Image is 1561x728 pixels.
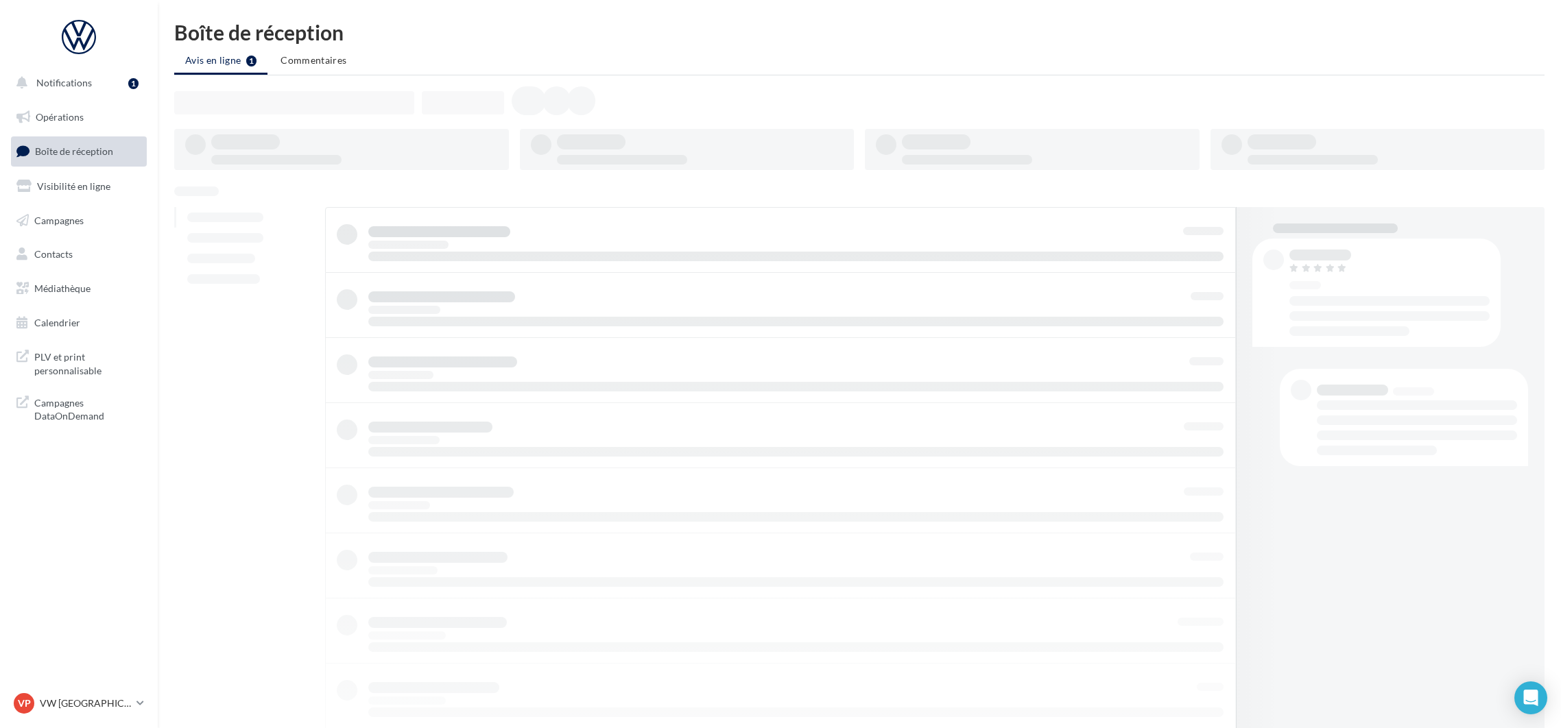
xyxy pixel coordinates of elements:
p: VW [GEOGRAPHIC_DATA] 20 [40,696,131,710]
span: Boîte de réception [35,145,113,157]
a: Contacts [8,240,150,269]
span: PLV et print personnalisable [34,348,141,377]
a: Opérations [8,103,150,132]
span: Médiathèque [34,282,91,294]
span: Contacts [34,248,73,260]
span: Commentaires [281,54,346,66]
a: Calendrier [8,308,150,337]
span: Opérations [36,111,84,123]
span: Campagnes DataOnDemand [34,393,141,423]
div: 1 [128,78,139,89]
span: VP [18,696,31,710]
a: Boîte de réception [8,136,150,166]
button: Notifications 1 [8,69,144,97]
span: Campagnes [34,214,84,226]
a: Médiathèque [8,274,150,303]
div: Boîte de réception [174,22,1545,43]
span: Calendrier [34,317,80,328]
a: Campagnes DataOnDemand [8,388,150,428]
span: Notifications [36,77,92,88]
a: PLV et print personnalisable [8,342,150,383]
a: Visibilité en ligne [8,172,150,201]
span: Visibilité en ligne [37,180,110,192]
a: VP VW [GEOGRAPHIC_DATA] 20 [11,690,147,716]
a: Campagnes [8,206,150,235]
div: Open Intercom Messenger [1514,681,1547,714]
